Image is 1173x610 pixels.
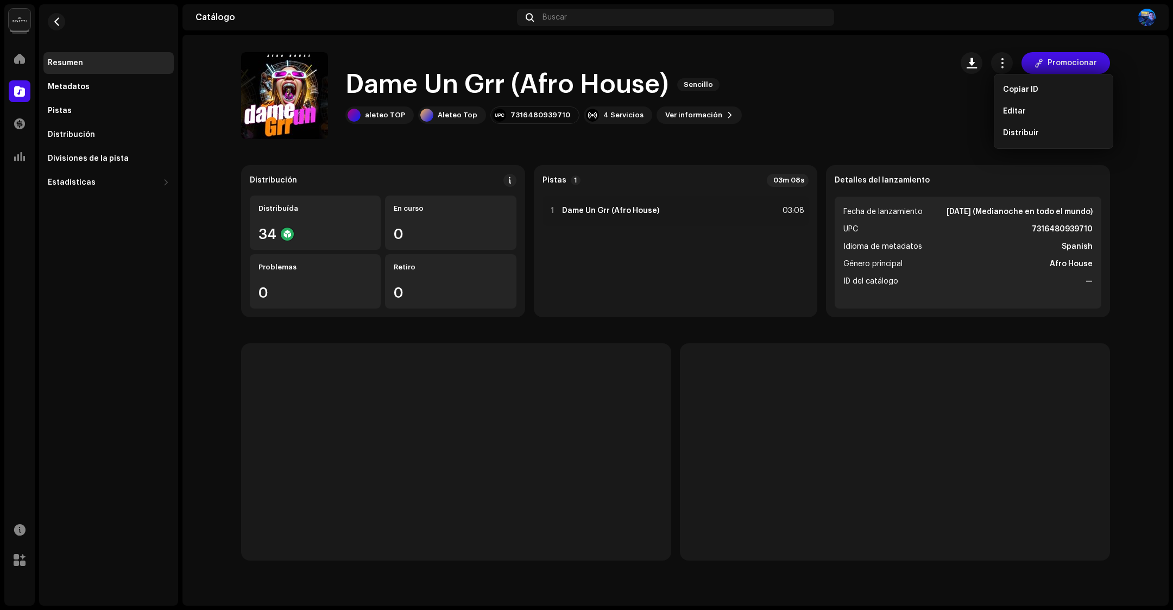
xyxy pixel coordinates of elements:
[510,111,570,120] div: 7316480939710
[843,223,858,236] span: UPC
[657,106,742,124] button: Ver información
[767,174,809,187] div: 03m 08s
[250,176,297,185] div: Distribución
[543,176,566,185] strong: Pistas
[1003,129,1039,137] span: Distribuir
[48,178,96,187] div: Estadísticas
[677,78,720,91] span: Sencillo
[1048,52,1097,74] span: Promocionar
[543,13,567,22] span: Buscar
[48,59,83,67] div: Resumen
[48,130,95,139] div: Distribución
[43,172,174,193] re-m-nav-dropdown: Estadísticas
[43,100,174,122] re-m-nav-item: Pistas
[1032,223,1093,236] strong: 7316480939710
[1138,9,1156,26] img: 339e9f92-2813-4bc7-8cd9-97d3bfe5c872
[9,9,30,30] img: 02a7c2d3-3c89-4098-b12f-2ff2945c95ee
[43,76,174,98] re-m-nav-item: Metadatos
[843,275,898,288] span: ID del catálogo
[43,124,174,146] re-m-nav-item: Distribución
[843,257,903,271] span: Género principal
[947,205,1093,218] strong: [DATE] (Medianoche en todo el mundo)
[562,206,659,215] strong: Dame Un Grr (Afro House)
[48,154,129,163] div: Divisiones de la pista
[835,176,930,185] strong: Detalles del lanzamiento
[665,104,722,126] span: Ver información
[438,111,477,120] div: Aleteo Top
[43,52,174,74] re-m-nav-item: Resumen
[258,263,372,272] div: Problemas
[394,263,507,272] div: Retiro
[603,111,644,120] div: 4 Servicios
[48,106,72,115] div: Pistas
[843,205,923,218] span: Fecha de lanzamiento
[1003,85,1038,94] span: Copiar ID
[571,175,581,185] p-badge: 1
[258,204,372,213] div: Distribuída
[843,240,922,253] span: Idioma de metadatos
[195,13,513,22] div: Catálogo
[1062,240,1093,253] strong: Spanish
[365,111,405,120] div: aleteo TOP
[780,204,804,217] div: 03:08
[394,204,507,213] div: En curso
[345,67,669,102] h1: Dame Un Grr (Afro House)
[43,148,174,169] re-m-nav-item: Divisiones de la pista
[48,83,90,91] div: Metadatos
[1086,275,1093,288] strong: —
[1050,257,1093,271] strong: Afro House
[1003,107,1026,116] span: Editar
[1021,52,1110,74] button: Promocionar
